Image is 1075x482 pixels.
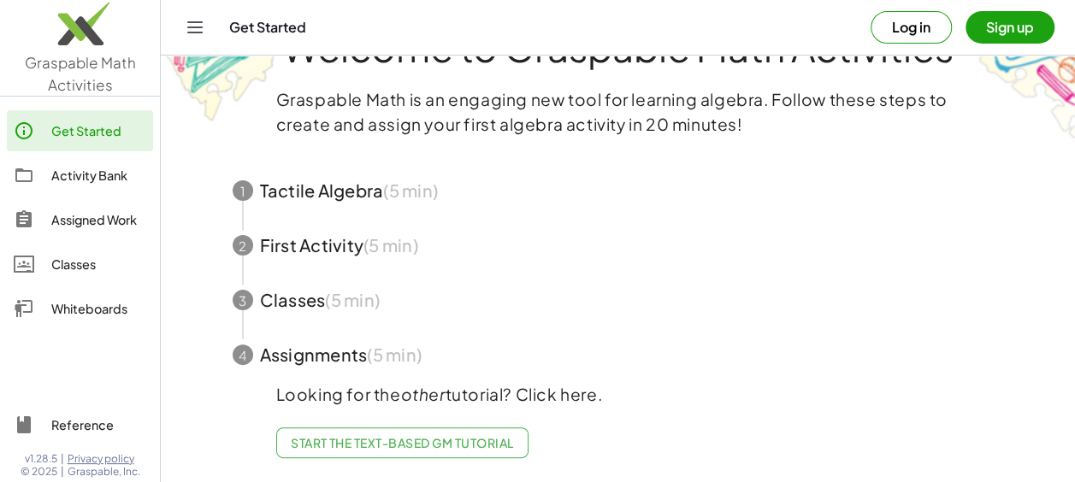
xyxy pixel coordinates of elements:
span: © 2025 [21,465,57,479]
div: 2 [233,235,253,256]
em: other [401,384,446,404]
a: Privacy policy [68,452,140,466]
div: 4 [233,344,253,365]
a: Activity Bank [7,155,153,196]
span: v1.28.5 [25,452,57,466]
div: Whiteboards [51,298,146,319]
div: Assigned Work [51,209,146,230]
p: Graspable Math is an engaging new tool for learning algebra. Follow these steps to create and ass... [276,87,960,137]
a: Classes [7,244,153,285]
a: Reference [7,404,153,445]
div: Reference [51,414,146,435]
div: 3 [233,290,253,310]
button: 2First Activity(5 min) [212,218,1025,273]
div: 1 [233,180,253,201]
span: Graspable, Inc. [68,465,140,479]
button: 3Classes(5 min) [212,273,1025,327]
button: 4Assignments(5 min) [212,327,1025,382]
span: Graspable Math Activities [25,53,136,94]
p: Looking for the tutorial? Click here. [276,382,960,407]
span: Start the Text-based GM Tutorial [291,435,514,450]
span: | [61,452,64,466]
a: Whiteboards [7,288,153,329]
div: Classes [51,254,146,274]
button: Sign up [966,11,1054,44]
a: Assigned Work [7,199,153,240]
span: | [61,465,64,479]
a: Start the Text-based GM Tutorial [276,427,529,458]
a: Get Started [7,110,153,151]
button: 1Tactile Algebra(5 min) [212,163,1025,218]
button: Toggle navigation [181,14,209,41]
div: Get Started [51,120,146,141]
button: Log in [871,11,952,44]
div: Activity Bank [51,165,146,185]
h1: Welcome to Graspable Math Activities [201,27,1036,67]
